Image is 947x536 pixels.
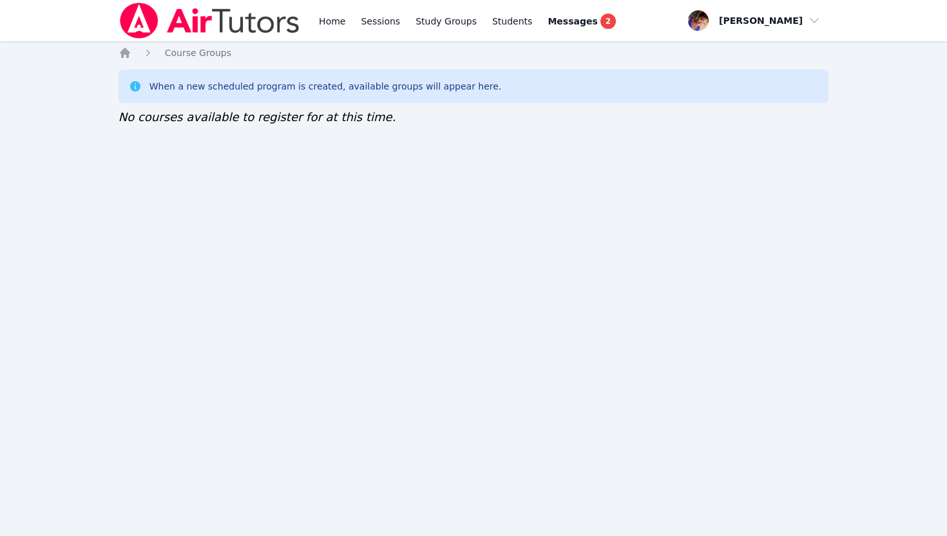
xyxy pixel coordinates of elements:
[165,48,231,58] span: Course Groups
[165,46,231,59] a: Course Groups
[149,80,502,93] div: When a new scheduled program is created, available groups will appear here.
[119,110,396,124] span: No courses available to register for at this time.
[119,3,301,39] img: Air Tutors
[600,14,616,29] span: 2
[548,15,597,28] span: Messages
[119,46,829,59] nav: Breadcrumb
